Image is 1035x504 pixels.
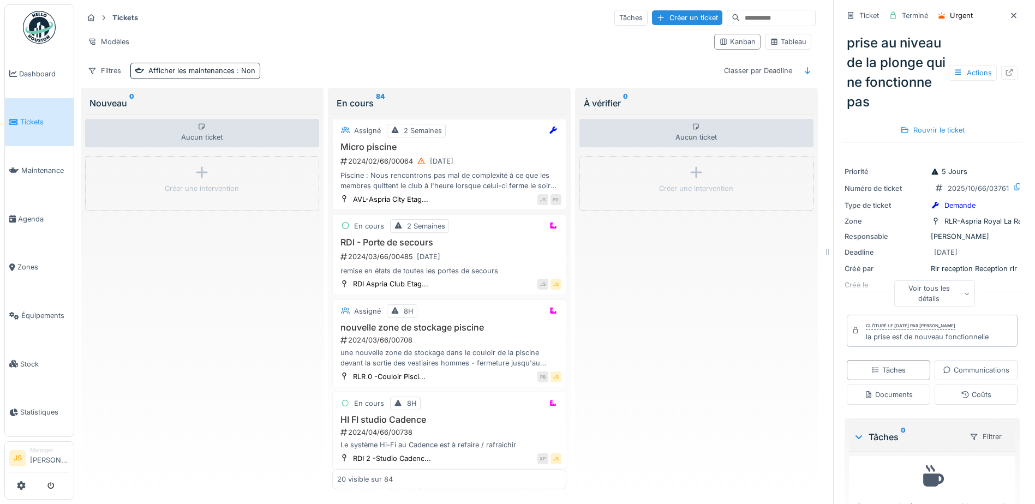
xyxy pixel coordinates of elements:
div: JS [551,453,561,464]
div: PB [537,371,548,382]
span: Tickets [20,117,69,127]
div: Terminé [902,10,928,21]
div: une nouvelle zone de stockage dans le couloir de la piscine devant la sortie des vestiaires homme... [337,347,561,368]
div: 2025/10/66/03761 [948,183,1009,194]
div: À vérifier [584,97,809,110]
strong: Tickets [108,13,142,23]
div: Priorité [845,166,926,177]
div: JS [551,371,561,382]
div: 2024/04/66/00738 [339,427,561,437]
span: Maintenance [21,165,69,176]
div: [DATE] [430,156,453,166]
div: Actions [949,65,997,81]
div: RLR 0 -Couloir Pisci... [353,371,426,382]
div: Responsable [845,231,926,242]
div: Numéro de ticket [845,183,926,194]
div: 2 Semaines [407,221,445,231]
div: Piscine : Nous rencontrons pas mal de complexité à ce que les membres quittent le club à l'heure ... [337,170,561,191]
span: Zones [17,262,69,272]
div: Aucun ticket [579,119,813,147]
div: Demande [944,200,976,211]
div: Classer par Deadline [719,63,797,79]
div: 2024/03/66/00708 [339,335,561,345]
div: Tâches [871,365,906,375]
div: Deadline [845,247,926,257]
span: Statistiques [20,407,69,417]
li: JS [9,450,26,466]
div: remise en états de toutes les portes de secours [337,266,561,276]
h3: RDI - Porte de secours [337,237,561,248]
div: Créé par [845,263,926,274]
a: Maintenance [5,146,74,195]
img: Badge_color-CXgf-gQk.svg [23,11,56,44]
div: Coûts [961,389,991,400]
div: Créer une intervention [659,183,733,194]
div: Aucun ticket [85,119,319,147]
div: RDI 2 -Studio Cadenc... [353,453,431,464]
div: Type de ticket [845,200,926,211]
div: Voir tous les détails [894,280,975,307]
div: 2 Semaines [404,125,442,136]
a: Tickets [5,98,74,147]
span: Stock [20,359,69,369]
div: JS [537,279,548,290]
sup: 0 [901,430,906,443]
div: AVL-Aspria City Etag... [353,194,428,205]
div: Kanban [719,37,756,47]
div: 8H [407,398,417,409]
a: JS Manager[PERSON_NAME] [9,446,69,472]
div: 5 Jours [931,166,967,177]
a: Dashboard [5,50,74,98]
div: 2024/03/66/00485 [339,250,561,263]
a: Stock [5,340,74,388]
sup: 84 [376,97,385,110]
div: En cours [337,97,562,110]
div: Assigné [354,306,381,316]
div: XP [537,453,548,464]
div: Modèles [83,34,134,50]
div: la prise est de nouveau fonctionnelle [866,332,989,342]
h3: nouvelle zone de stockage piscine [337,322,561,333]
div: Urgent [950,10,973,21]
span: Agenda [18,214,69,224]
div: Tâches [614,10,648,26]
div: Tâches [853,430,960,443]
div: 2024/02/66/00064 [339,154,561,168]
div: [DATE] [934,247,958,257]
span: : Non [235,67,255,75]
a: Statistiques [5,388,74,437]
a: Équipements [5,291,74,340]
h3: Micro piscine [337,142,561,152]
span: Équipements [21,310,69,321]
div: Créer une intervention [165,183,239,194]
div: 20 visible sur 84 [337,474,393,484]
div: Le système Hi-Fi au Cadence est à refaire / rafraichir [337,440,561,450]
div: Filtrer [965,429,1007,445]
sup: 0 [129,97,134,110]
div: JS [551,279,561,290]
div: En cours [354,221,384,231]
div: prise au niveau de la plonge qui ne fonctionne pas [842,29,1022,116]
div: Assigné [354,125,381,136]
div: Documents [864,389,913,400]
div: PD [551,194,561,205]
div: [DATE] [417,251,440,262]
div: Afficher les maintenances [148,65,255,76]
div: JS [537,194,548,205]
div: Communications [943,365,1009,375]
span: Dashboard [19,69,69,79]
div: Tableau [770,37,806,47]
div: 8H [404,306,414,316]
div: Zone [845,216,926,226]
div: Filtres [83,63,126,79]
li: [PERSON_NAME] [30,446,69,470]
div: Ticket [859,10,879,21]
div: Rlr reception Reception rlr [845,263,1020,274]
div: [PERSON_NAME] [845,231,1020,242]
div: Rouvrir le ticket [896,123,969,137]
div: En cours [354,398,384,409]
a: Agenda [5,195,74,243]
div: Clôturé le [DATE] par [PERSON_NAME] [866,322,955,330]
div: RDI Aspria Club Etag... [353,279,428,289]
a: Zones [5,243,74,292]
